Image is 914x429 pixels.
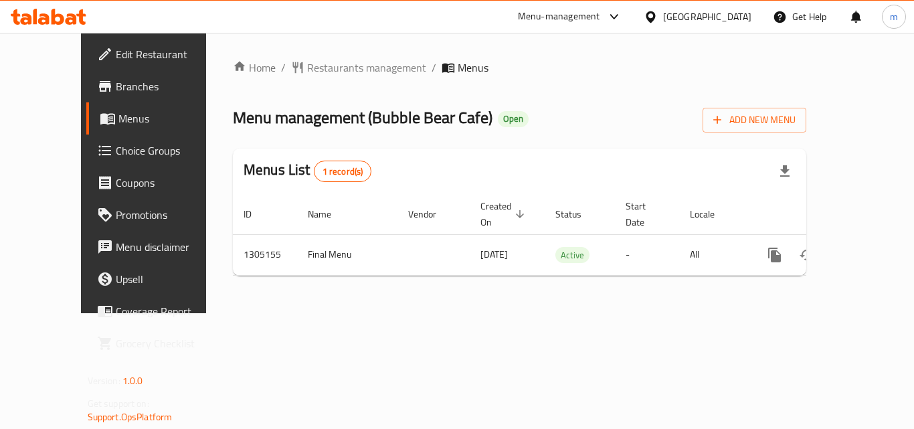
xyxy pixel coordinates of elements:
a: Support.OpsPlatform [88,408,173,426]
span: Menus [458,60,488,76]
li: / [432,60,436,76]
span: ID [244,206,269,222]
div: Open [498,111,529,127]
span: Choice Groups [116,143,223,159]
span: 1.0.0 [122,372,143,390]
h2: Menus List [244,160,371,182]
span: Name [308,206,349,222]
td: Final Menu [297,234,397,275]
div: Active [555,247,589,263]
nav: breadcrumb [233,60,806,76]
div: Total records count [314,161,372,182]
td: - [615,234,679,275]
span: Get support on: [88,395,149,412]
span: Promotions [116,207,223,223]
th: Actions [748,194,898,235]
span: Add New Menu [713,112,796,128]
span: Start Date [626,198,663,230]
span: [DATE] [480,246,508,263]
a: Restaurants management [291,60,426,76]
button: more [759,239,791,271]
div: Menu-management [518,9,600,25]
a: Upsell [86,263,234,295]
td: 1305155 [233,234,297,275]
span: Version: [88,372,120,390]
span: Coverage Report [116,303,223,319]
a: Menus [86,102,234,135]
a: Grocery Checklist [86,327,234,359]
a: Menu disclaimer [86,231,234,263]
span: Created On [480,198,529,230]
span: m [890,9,898,24]
span: Menu disclaimer [116,239,223,255]
span: Edit Restaurant [116,46,223,62]
span: Coupons [116,175,223,191]
li: / [281,60,286,76]
span: Active [555,248,589,263]
span: Menus [118,110,223,126]
a: Coupons [86,167,234,199]
a: Edit Restaurant [86,38,234,70]
span: Upsell [116,271,223,287]
td: All [679,234,748,275]
div: Export file [769,155,801,187]
a: Branches [86,70,234,102]
span: Menu management ( Bubble Bear Cafe ) [233,102,492,133]
a: Home [233,60,276,76]
span: Branches [116,78,223,94]
a: Choice Groups [86,135,234,167]
a: Coverage Report [86,295,234,327]
span: Status [555,206,599,222]
button: Change Status [791,239,823,271]
span: 1 record(s) [314,165,371,178]
table: enhanced table [233,194,898,276]
span: Restaurants management [307,60,426,76]
span: Vendor [408,206,454,222]
div: [GEOGRAPHIC_DATA] [663,9,751,24]
span: Locale [690,206,732,222]
span: Grocery Checklist [116,335,223,351]
button: Add New Menu [703,108,806,133]
span: Open [498,113,529,124]
a: Promotions [86,199,234,231]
